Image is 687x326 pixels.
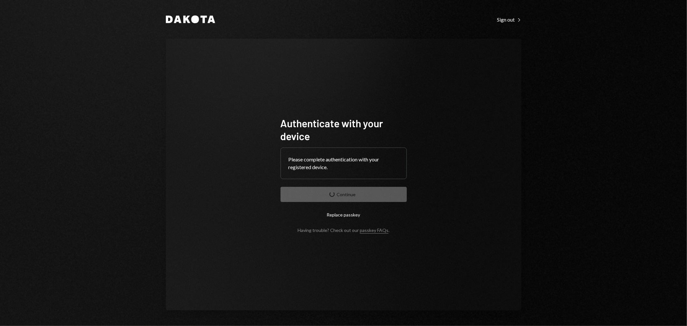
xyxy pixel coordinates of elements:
[298,227,389,233] div: Having trouble? Check out our .
[497,16,521,23] a: Sign out
[281,117,407,142] h1: Authenticate with your device
[281,207,407,222] button: Replace passkey
[289,156,399,171] div: Please complete authentication with your registered device.
[360,227,388,234] a: passkey FAQs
